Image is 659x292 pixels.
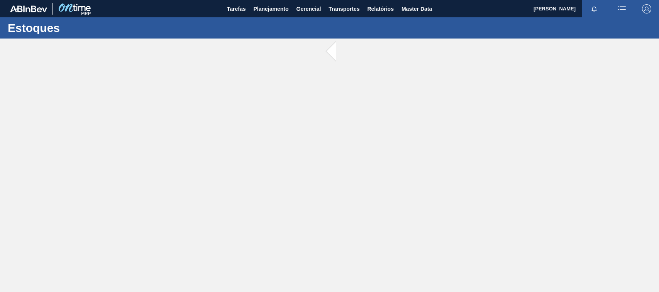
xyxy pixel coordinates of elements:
[253,4,288,13] span: Planejamento
[8,23,145,32] h1: Estoques
[10,5,47,12] img: TNhmsLtSVTkK8tSr43FrP2fwEKptu5GPRR3wAAAABJRU5ErkJggg==
[401,4,432,13] span: Master Data
[329,4,359,13] span: Transportes
[367,4,393,13] span: Relatórios
[642,4,651,13] img: Logout
[582,3,606,14] button: Notificações
[617,4,627,13] img: userActions
[296,4,321,13] span: Gerencial
[227,4,246,13] span: Tarefas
